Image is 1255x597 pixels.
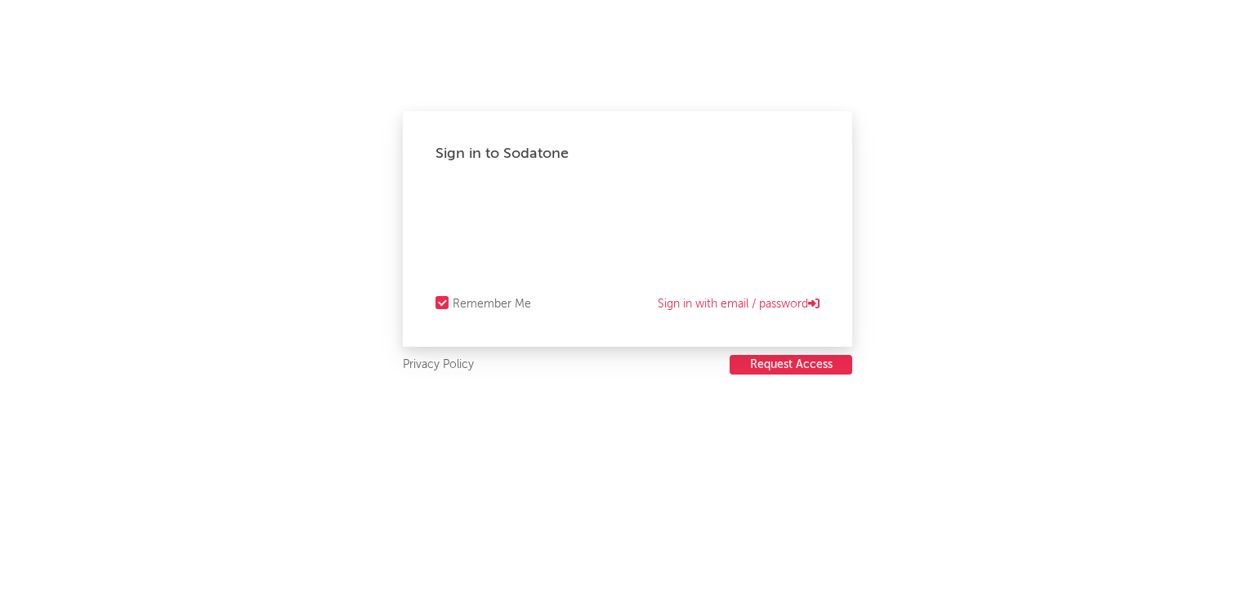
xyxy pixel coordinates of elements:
a: Request Access [730,355,852,375]
button: Request Access [730,355,852,375]
div: Sign in to Sodatone [435,144,820,164]
a: Sign in with email / password [658,294,820,314]
div: Remember Me [453,294,531,314]
a: Privacy Policy [403,355,474,375]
